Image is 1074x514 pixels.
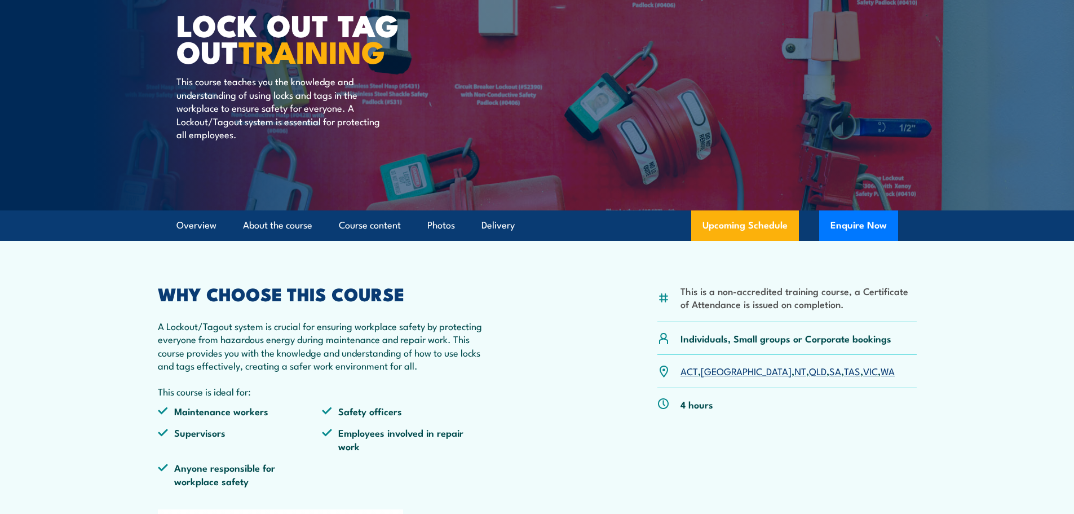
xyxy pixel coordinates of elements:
[427,210,455,240] a: Photos
[322,405,487,418] li: Safety officers
[158,405,322,418] li: Maintenance workers
[680,284,917,311] li: This is a non-accredited training course, a Certificate of Attendance is issued on completion.
[339,210,401,240] a: Course content
[176,74,382,140] p: This course teaches you the knowledge and understanding of using locks and tags in the workplace ...
[322,426,487,453] li: Employees involved in repair work
[809,364,827,377] a: QLD
[481,210,515,240] a: Delivery
[158,461,322,487] li: Anyone responsible for workplace safety
[680,332,891,345] p: Individuals, Small groups or Corporate bookings
[680,364,895,377] p: , , , , , , ,
[243,210,312,240] a: About the course
[819,210,898,241] button: Enquire Now
[158,385,487,398] p: This course is ideal for:
[176,210,216,240] a: Overview
[158,426,322,453] li: Supervisors
[881,364,895,377] a: WA
[158,285,487,301] h2: WHY CHOOSE THIS COURSE
[863,364,878,377] a: VIC
[680,364,698,377] a: ACT
[794,364,806,377] a: NT
[701,364,792,377] a: [GEOGRAPHIC_DATA]
[176,11,455,64] h1: Lock Out Tag Out
[680,398,713,411] p: 4 hours
[691,210,799,241] a: Upcoming Schedule
[238,27,385,74] strong: TRAINING
[829,364,841,377] a: SA
[844,364,860,377] a: TAS
[158,319,487,372] p: A Lockout/Tagout system is crucial for ensuring workplace safety by protecting everyone from haza...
